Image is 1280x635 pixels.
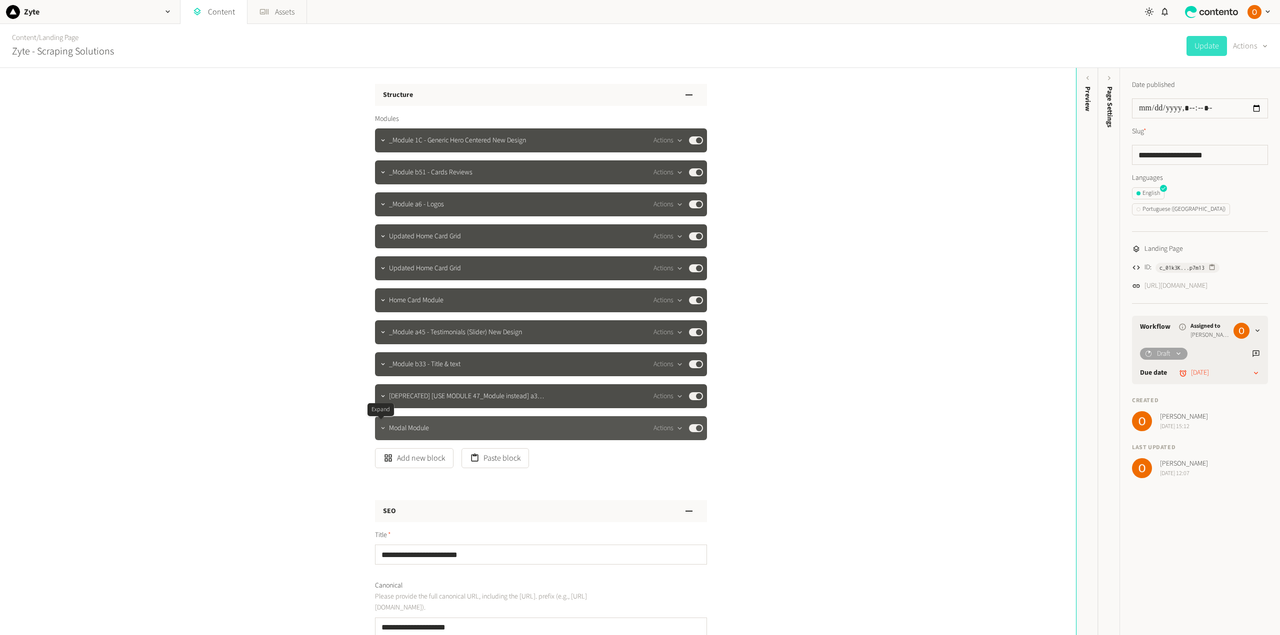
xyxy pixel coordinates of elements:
button: Actions [653,326,683,338]
span: Title [375,530,391,541]
span: Modal Module [389,423,429,434]
span: [DATE] 15:12 [1160,422,1208,431]
button: Actions [653,134,683,146]
button: Actions [1233,36,1268,56]
button: English [1132,187,1164,199]
span: c_01k3K...p7m13 [1159,263,1204,272]
h3: Structure [383,90,413,100]
span: [PERSON_NAME] [1190,331,1229,340]
button: Portuguese ([GEOGRAPHIC_DATA]) [1132,203,1230,215]
button: Actions [653,390,683,402]
h4: Created [1132,396,1268,405]
span: Landing Page [1144,244,1183,254]
button: Draft [1140,348,1187,360]
span: _Module b33 - Title & text [389,359,460,370]
button: Actions [653,198,683,210]
button: Add new block [375,448,453,468]
label: Slug [1132,126,1146,137]
span: _Module 1C - Generic Hero Centered New Design [389,135,526,146]
h2: Zyte [24,6,39,18]
button: c_01k3K...p7m13 [1155,263,1219,273]
button: Paste block [461,448,529,468]
span: [DATE] 12:07 [1160,469,1208,478]
h2: Zyte - Scraping Solutions [12,44,114,59]
span: / [36,32,39,43]
div: English [1136,189,1160,198]
button: Actions [653,422,683,434]
img: Ozren Buric [1132,458,1152,478]
button: Actions [653,230,683,242]
button: Actions [653,262,683,274]
span: [PERSON_NAME] [1160,459,1208,469]
a: [URL][DOMAIN_NAME] [1144,281,1207,291]
span: Page Settings [1104,86,1115,127]
span: Draft [1157,349,1170,359]
button: Actions [653,294,683,306]
button: Update [1186,36,1227,56]
div: Portuguese ([GEOGRAPHIC_DATA]) [1136,205,1225,214]
button: Actions [653,166,683,178]
h4: Last updated [1132,443,1268,452]
span: Canonical [375,581,402,591]
span: _Module b51 - Cards Reviews [389,167,472,178]
span: Home Card Module [389,295,443,306]
h3: SEO [383,506,396,517]
p: Please provide the full canonical URL, including the [URL]. prefix (e.g., [URL][DOMAIN_NAME]). [375,591,602,614]
label: Languages [1132,173,1268,183]
span: _Module a6 - Logos [389,199,444,210]
button: Actions [653,358,683,370]
time: [DATE] [1191,368,1209,378]
span: [PERSON_NAME] [1160,412,1208,422]
img: Ozren Buric [1132,411,1152,431]
span: ID: [1144,262,1151,273]
div: Preview [1082,86,1093,111]
a: Workflow [1140,322,1170,332]
div: Expand [367,403,394,416]
a: Landing Page [39,32,78,43]
label: Due date [1140,368,1167,378]
span: Updated Home Card Grid [389,263,461,274]
img: Zyte [6,5,20,19]
span: Assigned to [1190,322,1229,331]
img: Ozren Buric [1233,323,1249,339]
span: Updated Home Card Grid [389,231,461,242]
a: Content [12,32,36,43]
span: [DEPRECATED] [USE MODULE 47_Module instead] a3D - Home Cards New Design [389,391,546,402]
span: _Module a45 - Testimonials (Slider) New Design [389,327,522,338]
span: Modules [375,114,399,124]
img: Ozren Buric [1247,5,1261,19]
label: Date published [1132,80,1175,90]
